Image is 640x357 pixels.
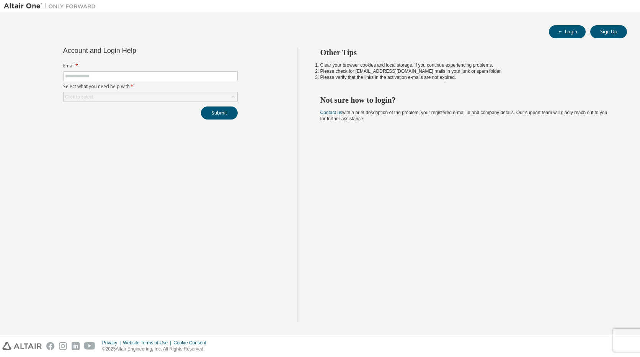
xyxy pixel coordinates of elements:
h2: Other Tips [320,47,614,57]
label: Select what you need help with [63,84,238,90]
button: Submit [201,106,238,120]
img: facebook.svg [46,342,54,350]
div: Website Terms of Use [123,340,173,346]
p: © 2025 Altair Engineering, Inc. All Rights Reserved. [102,346,211,352]
div: Click to select [65,94,93,100]
li: Please verify that the links in the activation e-mails are not expired. [320,74,614,80]
div: Cookie Consent [173,340,211,346]
span: with a brief description of the problem, your registered e-mail id and company details. Our suppo... [320,110,607,121]
div: Account and Login Help [63,47,203,54]
button: Sign Up [590,25,627,38]
label: Email [63,63,238,69]
li: Clear your browser cookies and local storage, if you continue experiencing problems. [320,62,614,68]
h2: Not sure how to login? [320,95,614,105]
div: Click to select [64,92,237,102]
div: Privacy [102,340,123,346]
img: Altair One [4,2,100,10]
a: Contact us [320,110,342,115]
img: instagram.svg [59,342,67,350]
img: linkedin.svg [72,342,80,350]
button: Login [549,25,586,38]
img: altair_logo.svg [2,342,42,350]
li: Please check for [EMAIL_ADDRESS][DOMAIN_NAME] mails in your junk or spam folder. [320,68,614,74]
img: youtube.svg [84,342,95,350]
